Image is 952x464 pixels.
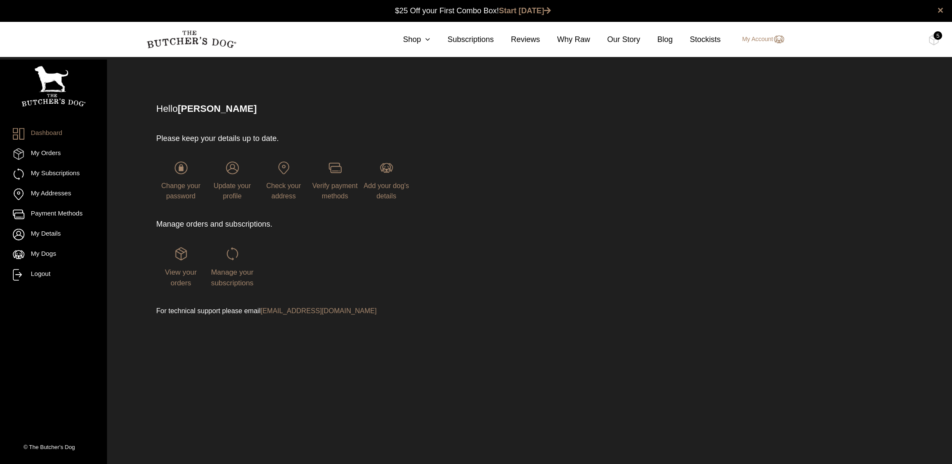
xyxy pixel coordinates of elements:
img: login-TBD_Orders.png [175,247,187,260]
span: Manage your subscriptions [211,268,253,287]
p: For technical support please email [156,306,585,316]
span: Check your address [266,182,301,200]
div: 5 [934,31,942,40]
p: Hello [156,102,822,116]
a: Update your profile [208,162,257,200]
a: My Addresses [13,189,94,200]
a: Why Raw [540,34,590,45]
img: login-TBD_Profile.png [226,162,239,174]
p: Manage orders and subscriptions. [156,219,585,230]
img: login-TBD_Address.png [277,162,290,174]
a: My Details [13,229,94,240]
a: Blog [640,34,673,45]
span: Add your dog's details [363,182,409,200]
span: Verify payment methods [312,182,358,200]
a: Logout [13,269,94,281]
a: Dashboard [13,128,94,140]
a: Shop [386,34,430,45]
a: Reviews [494,34,540,45]
strong: [PERSON_NAME] [178,103,257,114]
span: Update your profile [214,182,251,200]
a: Stockists [673,34,721,45]
a: Check your address [259,162,308,200]
a: Add your dog's details [362,162,411,200]
img: login-TBD_Subscriptions.png [226,247,239,260]
a: Verify payment methods [310,162,360,200]
img: TBD_Portrait_Logo_White.png [21,66,86,107]
a: close [937,5,943,15]
a: Subscriptions [430,34,494,45]
img: login-TBD_Password.png [175,162,187,174]
img: login-TBD_Dog.png [380,162,393,174]
a: My Subscriptions [13,168,94,180]
a: Our Story [590,34,640,45]
img: TBD_Cart-Full.png [928,34,939,45]
a: My Dogs [13,249,94,260]
a: Change your password [156,162,205,200]
span: View your orders [165,268,196,287]
p: Please keep your details up to date. [156,133,585,144]
a: [EMAIL_ADDRESS][DOMAIN_NAME] [261,307,377,314]
a: Manage your subscriptions [208,247,257,287]
a: My Orders [13,148,94,160]
span: Change your password [161,182,201,200]
a: Payment Methods [13,209,94,220]
a: Start [DATE] [499,6,551,15]
a: View your orders [156,247,205,287]
img: login-TBD_Payments.png [329,162,342,174]
a: My Account [734,34,784,45]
